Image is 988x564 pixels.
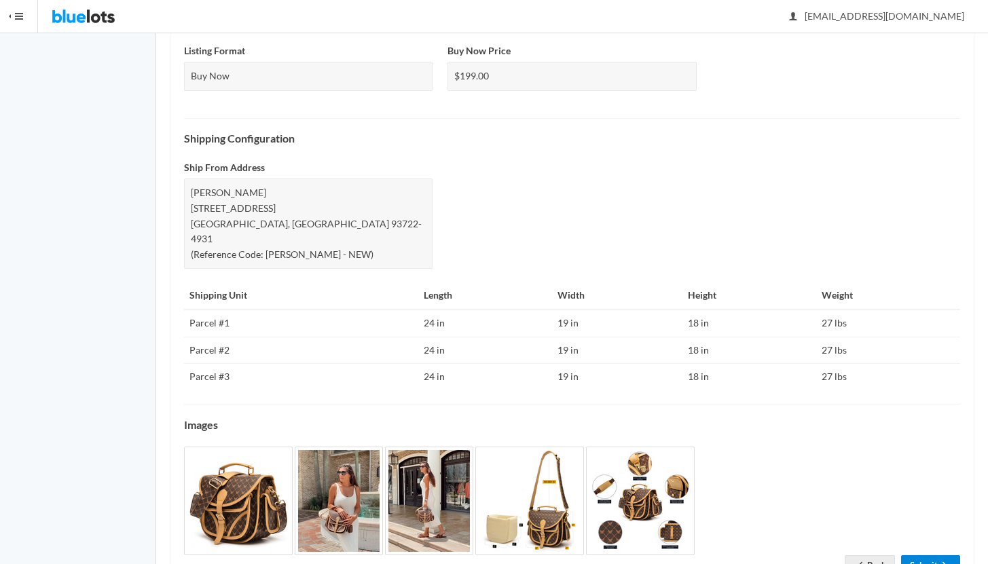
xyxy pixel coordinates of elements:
[418,364,553,390] td: 24 in
[184,132,960,145] h4: Shipping Configuration
[816,364,960,390] td: 27 lbs
[418,309,553,337] td: 24 in
[184,309,418,337] td: Parcel #1
[184,447,293,555] img: 4b4adf3d-8456-47b7-a024-4776004e14af-1739154130.jpg
[184,160,265,176] label: Ship From Address
[184,178,433,269] div: [PERSON_NAME] [STREET_ADDRESS] [GEOGRAPHIC_DATA], [GEOGRAPHIC_DATA] 93722-4931 (Reference Code: [...
[184,337,418,364] td: Parcel #2
[552,309,682,337] td: 19 in
[184,43,245,59] label: Listing Format
[682,309,817,337] td: 18 in
[184,282,418,309] th: Shipping Unit
[385,447,473,555] img: 4b4b7a78-ade9-4fe4-b21d-ae22649da9cf-1739154131.jpg
[184,62,433,91] div: Buy Now
[295,447,383,555] img: fcd6738d-4c4d-415f-b416-b5507afa422a-1739154131.jpg
[816,309,960,337] td: 27 lbs
[184,419,960,431] h4: Images
[682,282,817,309] th: Height
[816,337,960,364] td: 27 lbs
[447,43,511,59] label: Buy Now Price
[682,337,817,364] td: 18 in
[475,447,584,555] img: 7d3ecac7-4258-4f86-bba9-e9758d3f576a-1739154132.jpg
[586,447,695,555] img: c5e57272-154e-4225-a4e4-137677f66dbf-1739154132.jpg
[418,337,553,364] td: 24 in
[184,364,418,390] td: Parcel #3
[790,10,964,22] span: [EMAIL_ADDRESS][DOMAIN_NAME]
[816,282,960,309] th: Weight
[552,282,682,309] th: Width
[682,364,817,390] td: 18 in
[552,337,682,364] td: 19 in
[552,364,682,390] td: 19 in
[418,282,553,309] th: Length
[786,11,800,24] ion-icon: person
[447,62,696,91] div: $199.00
